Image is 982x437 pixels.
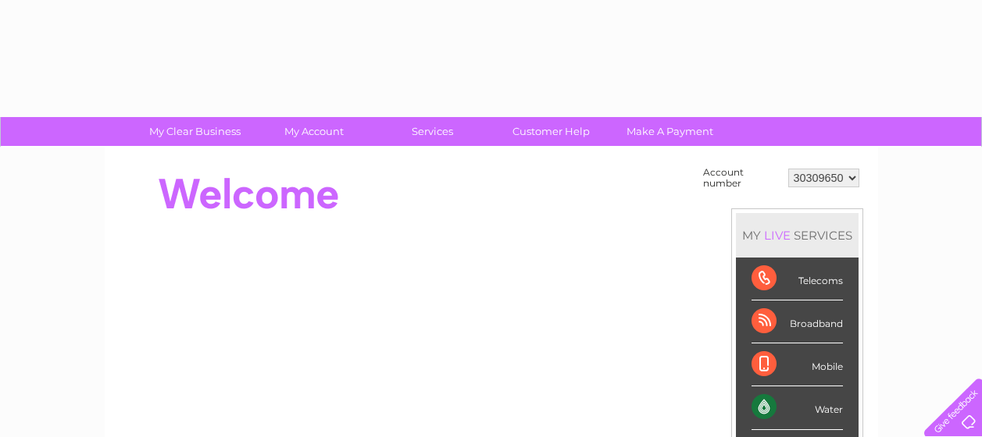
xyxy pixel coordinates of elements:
a: Services [368,117,497,146]
div: Broadband [752,300,843,343]
td: Account number [699,163,784,193]
a: Make A Payment [605,117,734,146]
div: LIVE [761,228,794,243]
a: Customer Help [487,117,616,146]
div: Mobile [752,343,843,386]
a: My Account [249,117,378,146]
div: Water [752,386,843,429]
div: Telecoms [752,258,843,300]
div: MY SERVICES [736,213,859,258]
a: My Clear Business [130,117,259,146]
